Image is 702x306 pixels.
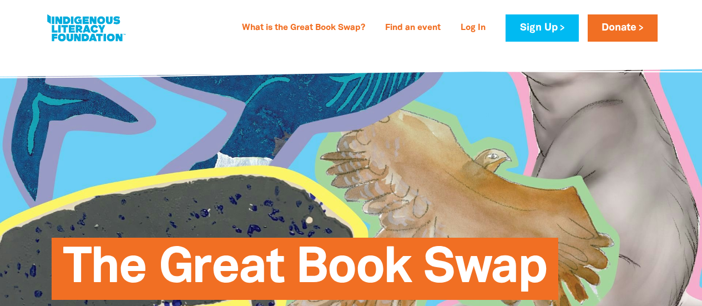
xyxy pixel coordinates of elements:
a: Sign Up [506,14,578,42]
a: Find an event [378,19,447,37]
a: Donate [588,14,658,42]
a: What is the Great Book Swap? [235,19,372,37]
a: Log In [454,19,492,37]
span: The Great Book Swap [63,246,547,300]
